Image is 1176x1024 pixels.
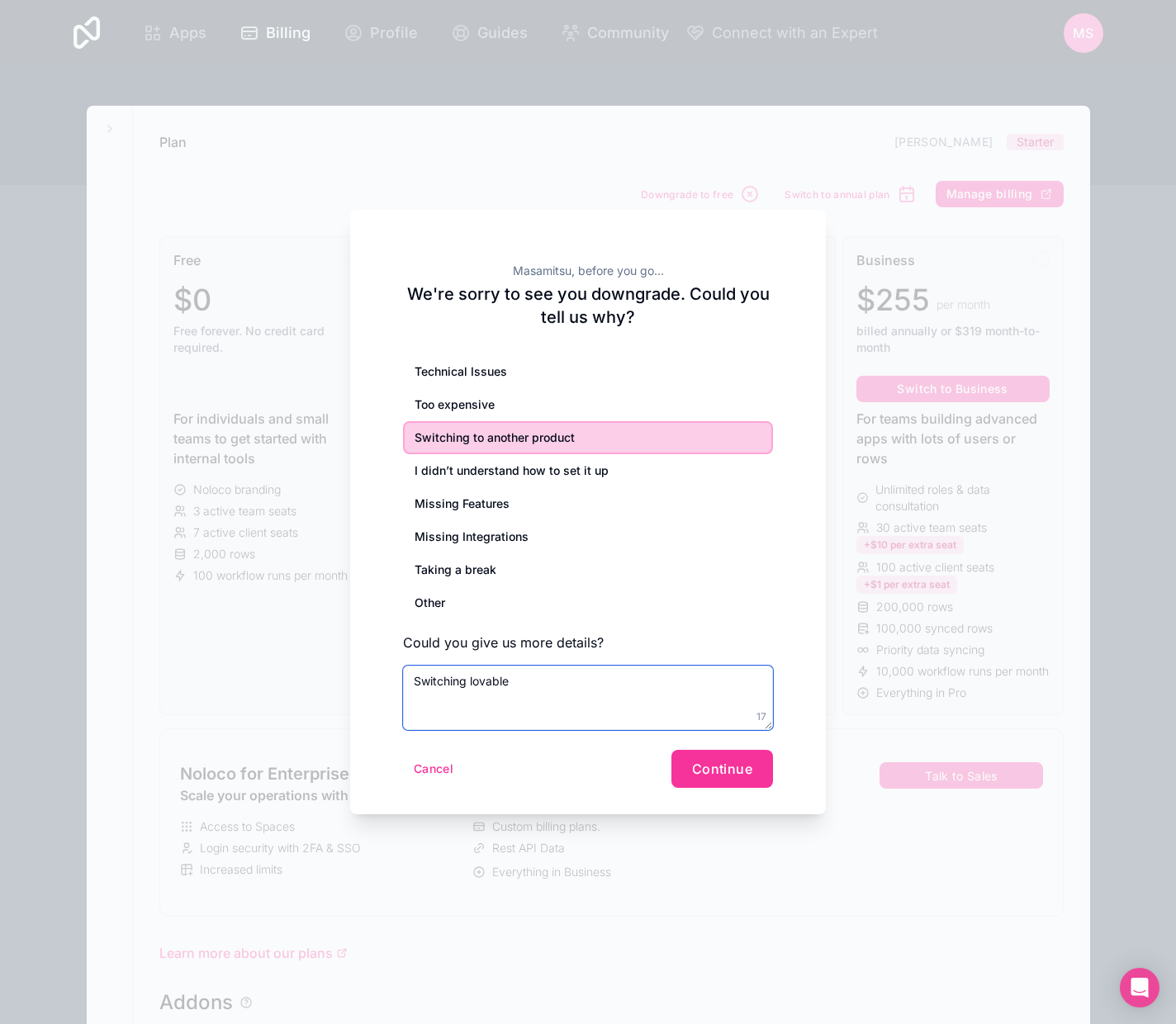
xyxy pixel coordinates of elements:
[403,388,773,421] div: Too expensive
[403,666,773,730] textarea: Switching lovable
[403,454,773,487] div: I didn’t understand how to set it up
[671,750,773,788] button: Continue
[403,553,773,586] div: Taking a break
[403,355,773,388] div: Technical Issues
[403,756,464,782] button: Cancel
[403,487,773,520] div: Missing Features
[403,520,773,553] div: Missing Integrations
[403,586,773,619] div: Other
[403,633,773,652] h3: Could you give us more details?
[1120,968,1159,1007] div: Open Intercom Messenger
[403,421,773,454] div: Switching to another product
[692,761,752,777] span: Continue
[403,263,773,279] h2: Masamitsu, before you go...
[403,282,773,329] h2: We're sorry to see you downgrade. Could you tell us why?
